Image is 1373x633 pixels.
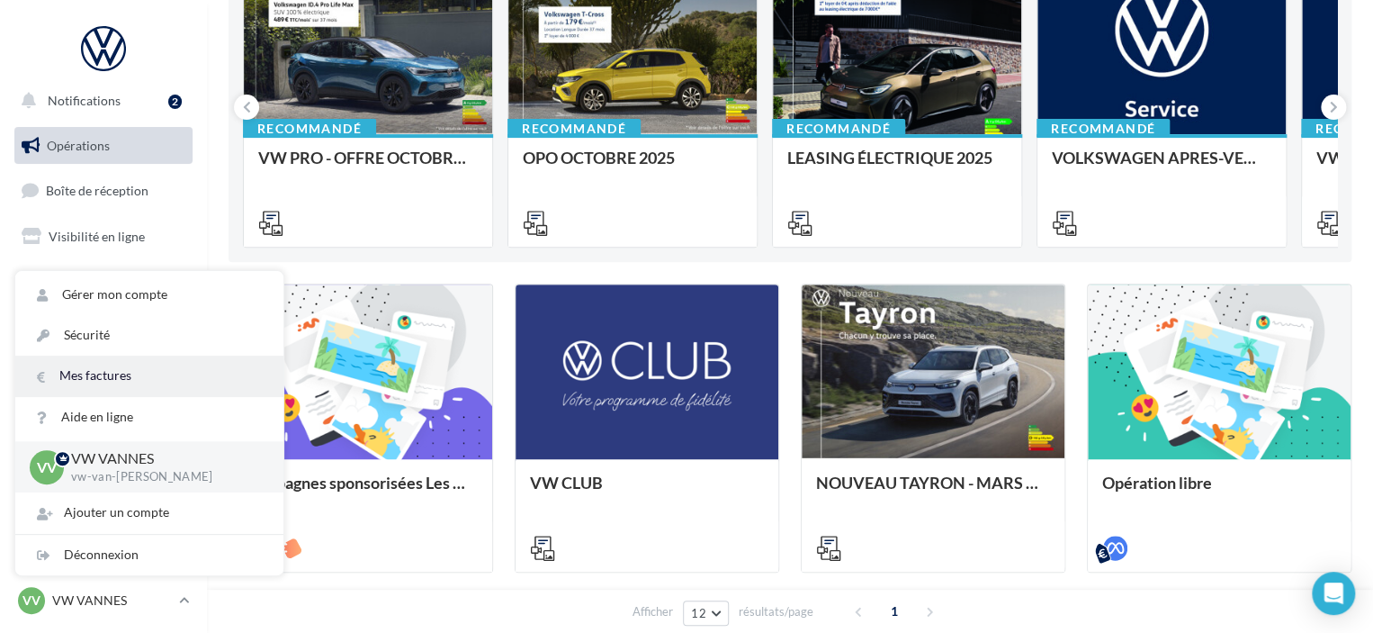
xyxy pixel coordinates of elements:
[15,356,283,396] a: Mes factures
[1036,119,1170,139] div: Recommandé
[530,474,764,510] div: VW CLUB
[11,171,196,210] a: Boîte de réception
[11,127,196,165] a: Opérations
[11,352,196,390] a: Médiathèque
[691,606,706,620] span: 12
[15,275,283,315] a: Gérer mon compte
[15,493,283,533] div: Ajouter un compte
[880,597,909,626] span: 1
[11,397,196,435] a: Calendrier
[1052,149,1271,185] div: VOLKSWAGEN APRES-VENTE
[523,149,742,185] div: OPO OCTOBRE 2025
[1102,474,1336,510] div: Opération libre
[46,183,148,198] span: Boîte de réception
[633,603,673,620] span: Afficher
[739,603,813,620] span: résultats/page
[816,474,1050,510] div: NOUVEAU TAYRON - MARS 2025
[11,82,189,120] button: Notifications 2
[15,315,283,356] a: Sécurité
[258,149,478,185] div: VW PRO - OFFRE OCTOBRE 25
[47,138,110,153] span: Opérations
[11,441,196,494] a: PLV et print personnalisable
[11,307,196,345] a: Contacts
[15,397,283,438] a: Aide en ligne
[37,457,57,477] span: VV
[49,229,145,244] span: Visibilité en ligne
[71,469,255,485] p: vw-van-[PERSON_NAME]
[243,119,376,139] div: Recommandé
[168,95,182,109] div: 2
[772,119,905,139] div: Recommandé
[11,218,196,256] a: Visibilité en ligne
[683,601,729,626] button: 12
[11,502,196,555] a: Campagnes DataOnDemand
[48,93,121,108] span: Notifications
[14,583,193,618] a: VV VW VANNES
[11,263,196,301] a: Campagnes
[15,535,283,575] div: Déconnexion
[22,592,40,610] span: VV
[244,474,478,510] div: Campagnes sponsorisées Les Instants VW Octobre
[1312,572,1355,615] div: Open Intercom Messenger
[52,592,172,610] p: VW VANNES
[507,119,641,139] div: Recommandé
[787,149,1007,185] div: LEASING ÉLECTRIQUE 2025
[71,448,255,469] p: VW VANNES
